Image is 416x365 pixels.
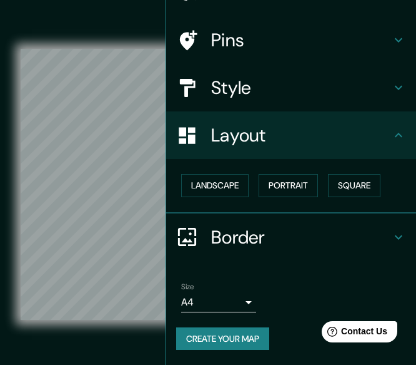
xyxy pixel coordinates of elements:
div: Pins [166,16,416,64]
canvas: Map [21,49,404,320]
div: Border [166,213,416,261]
button: Create your map [176,327,269,351]
button: Landscape [181,174,249,197]
button: Square [328,174,380,197]
div: Style [166,64,416,111]
label: Size [181,281,194,292]
h4: Border [211,226,391,249]
iframe: Help widget launcher [305,316,402,351]
div: A4 [181,292,256,312]
h4: Layout [211,124,391,147]
h4: Style [211,76,391,99]
button: Portrait [259,174,318,197]
div: Layout [166,111,416,159]
h4: Pins [211,29,391,51]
